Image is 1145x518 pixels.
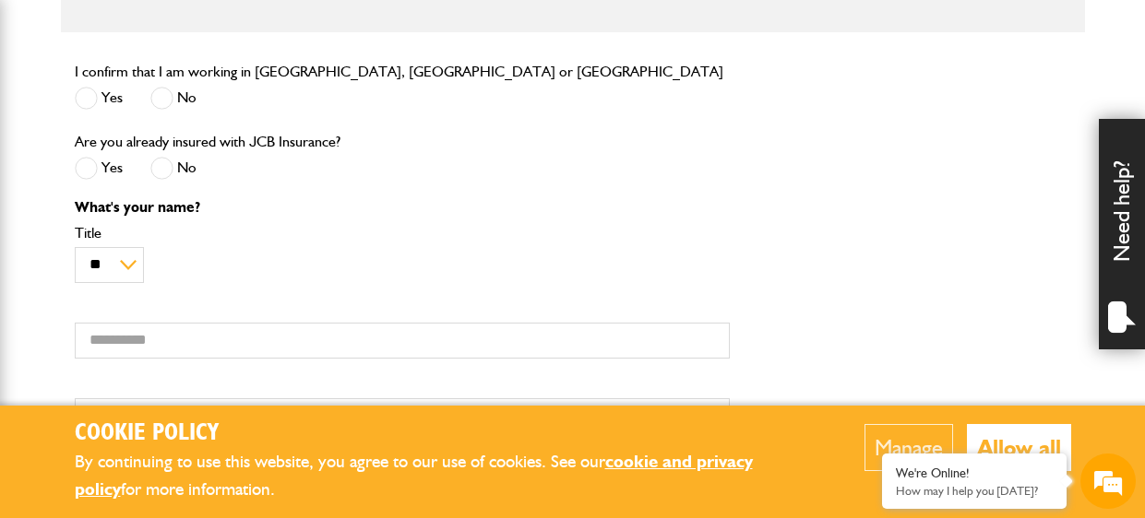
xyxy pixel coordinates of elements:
a: cookie and privacy policy [75,451,753,500]
div: Need help? [1099,119,1145,349]
div: Chat with us now [96,103,310,127]
h2: Cookie Policy [75,419,808,448]
label: Are you already insured with JCB Insurance? [75,135,340,149]
label: Title [75,226,730,241]
button: Allow all [967,424,1071,471]
label: I confirm that I am working in [GEOGRAPHIC_DATA], [GEOGRAPHIC_DATA] or [GEOGRAPHIC_DATA] [75,65,723,79]
input: Enter your last name [24,171,337,211]
input: Enter your email address [24,225,337,265]
p: By continuing to use this website, you agree to our use of cookies. See our for more information. [75,448,808,504]
textarea: Type your message and hit 'Enter' [24,334,337,398]
div: Minimize live chat window [303,9,347,53]
em: Start Chat [251,397,335,422]
p: What's your name? [75,200,730,215]
img: d_20077148190_company_1631870298795_20077148190 [31,102,78,128]
p: How may I help you today? [896,484,1053,498]
label: No [150,157,197,180]
button: Manage [865,424,953,471]
div: We're Online! [896,465,1053,481]
label: Yes [75,157,123,180]
label: Yes [75,87,123,110]
label: No [150,87,197,110]
input: Enter your phone number [24,279,337,320]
